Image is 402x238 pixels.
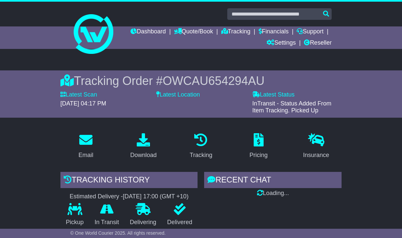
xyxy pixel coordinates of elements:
[60,91,97,99] label: Latest Scan
[204,172,342,190] div: RECENT CHAT
[221,26,250,38] a: Tracking
[78,151,93,160] div: Email
[60,193,198,200] div: Estimated Delivery -
[252,100,331,114] span: InTransit - Status Added From Item Tracking. Picked Up
[126,131,161,162] a: Download
[130,151,157,160] div: Download
[190,151,212,160] div: Tracking
[185,131,216,162] a: Tracking
[174,26,213,38] a: Quote/Book
[299,131,333,162] a: Insurance
[252,91,295,99] label: Latest Status
[125,219,162,226] p: Delivering
[60,219,89,226] p: Pickup
[304,38,332,49] a: Reseller
[245,131,272,162] a: Pricing
[204,190,342,197] div: Loading...
[130,26,166,38] a: Dashboard
[249,151,268,160] div: Pricing
[297,26,323,38] a: Support
[162,219,198,226] p: Delivered
[60,100,106,107] span: [DATE] 04:17 PM
[156,91,200,99] label: Latest Location
[70,230,166,236] span: © One World Courier 2025. All rights reserved.
[89,219,125,226] p: In Transit
[74,131,97,162] a: Email
[303,151,329,160] div: Insurance
[60,74,342,88] div: Tracking Order #
[123,193,189,200] div: [DATE] 17:00 (GMT +10)
[163,74,265,88] span: OWCAU654294AU
[60,172,198,190] div: Tracking history
[259,26,289,38] a: Financials
[267,38,296,49] a: Settings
